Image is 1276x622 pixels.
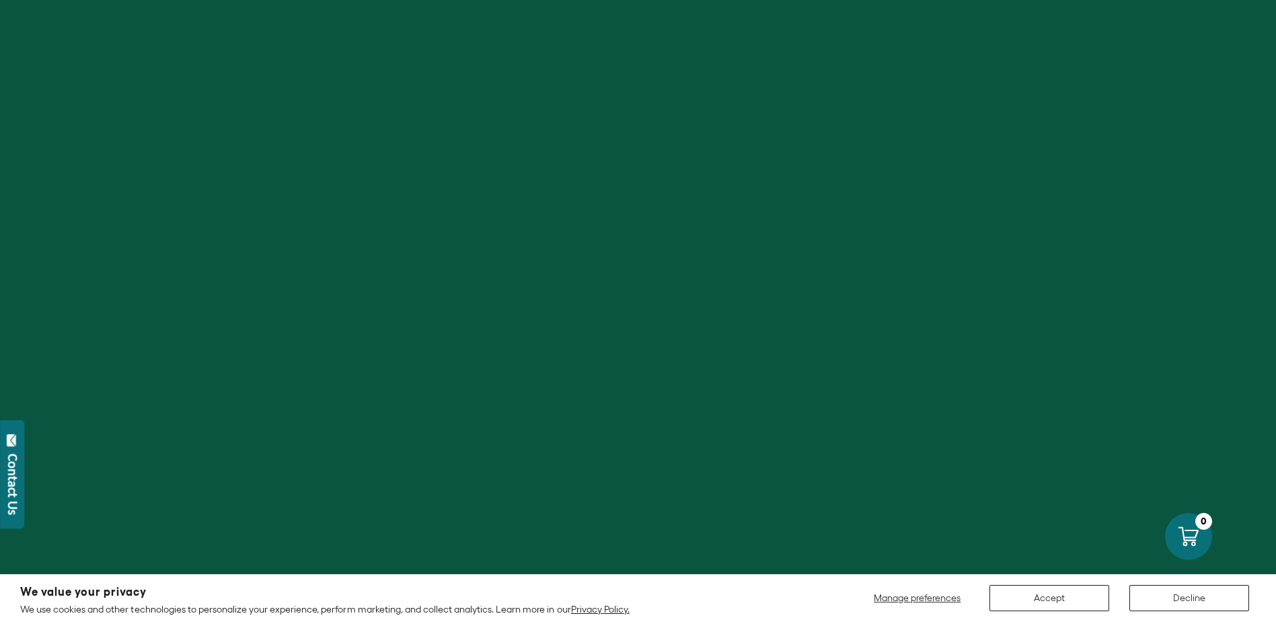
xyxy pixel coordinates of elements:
[6,454,20,515] div: Contact Us
[866,585,969,611] button: Manage preferences
[20,586,630,598] h2: We value your privacy
[571,604,630,615] a: Privacy Policy.
[1195,513,1212,530] div: 0
[1129,585,1249,611] button: Decline
[989,585,1109,611] button: Accept
[874,592,961,603] span: Manage preferences
[20,603,630,615] p: We use cookies and other technologies to personalize your experience, perform marketing, and coll...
